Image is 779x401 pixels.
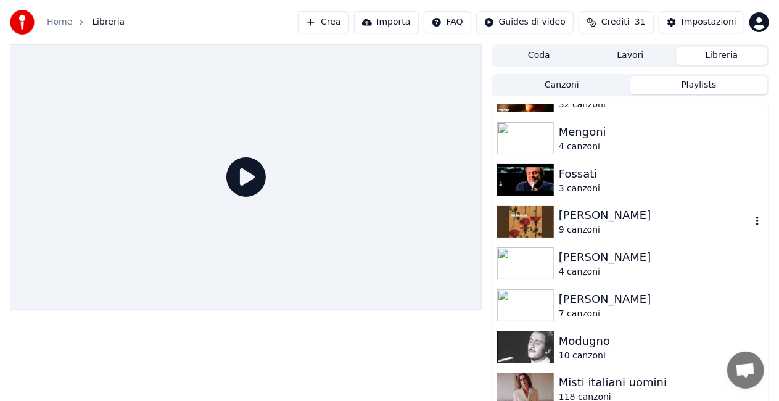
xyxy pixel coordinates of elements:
button: Canzoni [493,76,630,94]
span: 31 [635,16,646,28]
button: Crea [298,11,348,33]
a: Aprire la chat [727,352,764,389]
div: 9 canzoni [559,224,751,236]
div: 10 canzoni [559,350,764,362]
div: 7 canzoni [559,308,764,320]
div: Modugno [559,333,764,350]
button: Libreria [676,47,767,65]
button: Coda [493,47,585,65]
div: 3 canzoni [559,183,764,195]
button: FAQ [424,11,471,33]
button: Playlists [630,76,767,94]
div: [PERSON_NAME] [559,207,751,224]
div: 4 canzoni [559,141,764,153]
div: Fossati [559,165,764,183]
div: 32 canzoni [559,99,764,111]
img: youka [10,10,35,35]
nav: breadcrumb [47,16,125,28]
button: Crediti31 [579,11,654,33]
button: Impostazioni [659,11,744,33]
button: Lavori [585,47,676,65]
div: Impostazioni [682,16,736,28]
div: 4 canzoni [559,266,764,278]
span: Crediti [601,16,630,28]
button: Importa [354,11,419,33]
div: [PERSON_NAME] [559,249,764,266]
span: Libreria [92,16,125,28]
div: [PERSON_NAME] [559,291,764,308]
a: Home [47,16,72,28]
div: Mengoni [559,123,764,141]
button: Guides di video [476,11,574,33]
div: Misti italiani uomini [559,374,764,391]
